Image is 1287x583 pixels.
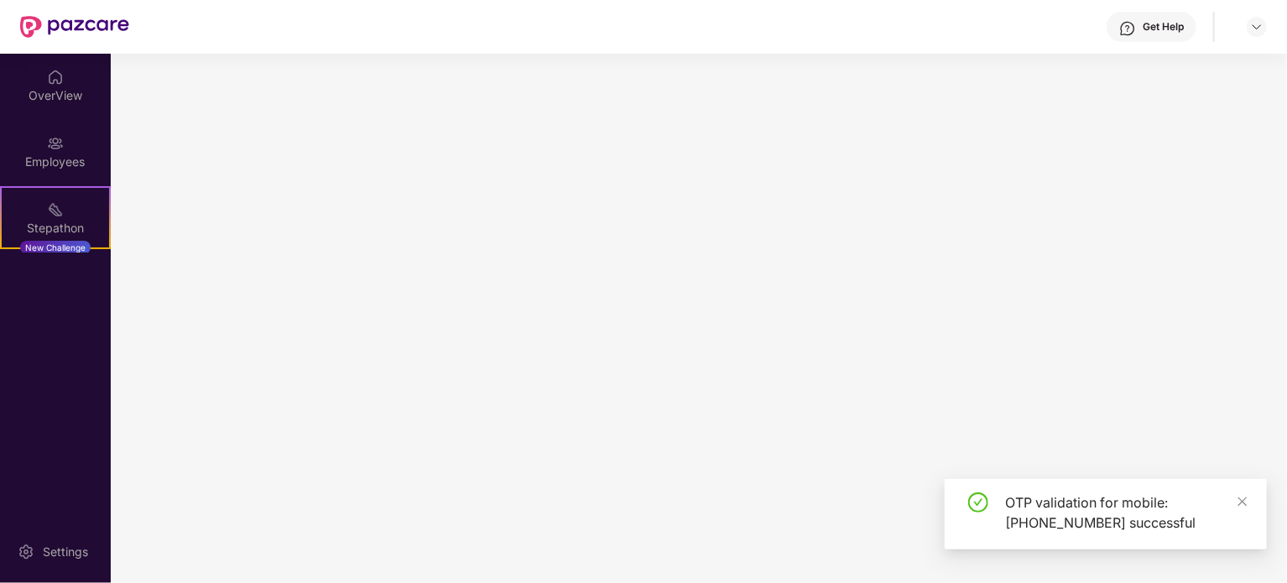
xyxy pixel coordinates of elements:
[18,544,34,560] img: svg+xml;base64,PHN2ZyBpZD0iU2V0dGluZy0yMHgyMCIgeG1sbnM9Imh0dHA6Ly93d3cudzMub3JnLzIwMDAvc3ZnIiB3aW...
[47,201,64,218] img: svg+xml;base64,PHN2ZyB4bWxucz0iaHR0cDovL3d3dy53My5vcmcvMjAwMC9zdmciIHdpZHRoPSIyMSIgaGVpZ2h0PSIyMC...
[47,135,64,152] img: svg+xml;base64,PHN2ZyBpZD0iRW1wbG95ZWVzIiB4bWxucz0iaHR0cDovL3d3dy53My5vcmcvMjAwMC9zdmciIHdpZHRoPS...
[20,16,129,38] img: New Pazcare Logo
[20,241,91,254] div: New Challenge
[2,220,109,237] div: Stepathon
[968,492,988,513] span: check-circle
[1237,496,1248,508] span: close
[1250,20,1264,34] img: svg+xml;base64,PHN2ZyBpZD0iRHJvcGRvd24tMzJ4MzIiIHhtbG5zPSJodHRwOi8vd3d3LnczLm9yZy8yMDAwL3N2ZyIgd2...
[1119,20,1136,37] img: svg+xml;base64,PHN2ZyBpZD0iSGVscC0zMngzMiIgeG1sbnM9Imh0dHA6Ly93d3cudzMub3JnLzIwMDAvc3ZnIiB3aWR0aD...
[47,69,64,86] img: svg+xml;base64,PHN2ZyBpZD0iSG9tZSIgeG1sbnM9Imh0dHA6Ly93d3cudzMub3JnLzIwMDAvc3ZnIiB3aWR0aD0iMjAiIG...
[1005,492,1247,533] div: OTP validation for mobile: [PHONE_NUMBER] successful
[38,544,93,560] div: Settings
[1143,20,1184,34] div: Get Help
